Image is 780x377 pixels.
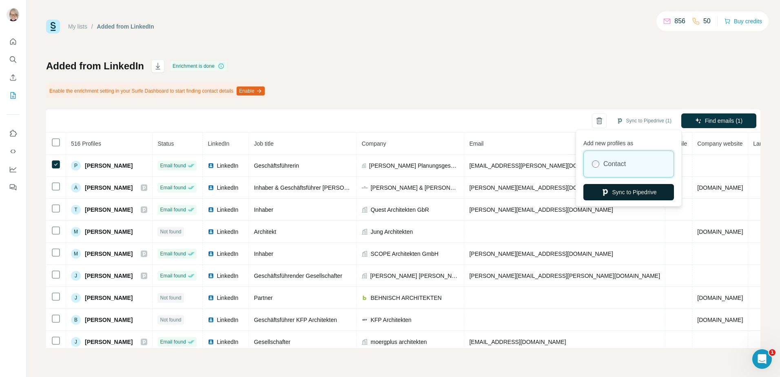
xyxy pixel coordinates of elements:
div: P [71,161,81,171]
button: Enable [237,86,265,95]
span: LinkedIn [208,140,229,147]
span: Inhaber [254,251,273,257]
span: Not found [160,316,181,324]
span: [PERSON_NAME] [85,294,133,302]
button: Dashboard [7,162,20,177]
button: Feedback [7,180,20,195]
button: Sync to Pipedrive (1) [611,115,677,127]
div: Enrichment is done [170,61,227,71]
span: Landline [753,140,775,147]
span: LinkedIn [217,162,238,170]
img: LinkedIn logo [208,317,214,323]
span: Email found [160,272,186,279]
span: [PERSON_NAME] [85,316,133,324]
span: Email found [160,184,186,191]
span: LinkedIn [217,184,238,192]
div: A [71,183,81,193]
span: [DOMAIN_NAME] [697,184,743,191]
div: B [71,315,81,325]
img: company-logo [361,295,368,301]
span: moergplus architekten [370,338,427,346]
span: Geschäftsführer KFP Architekten [254,317,337,323]
img: LinkedIn logo [208,295,214,301]
span: [PERSON_NAME] Planungsgesellschaft mbH [369,162,459,170]
div: J [71,293,81,303]
span: [PERSON_NAME][EMAIL_ADDRESS][PERSON_NAME][DOMAIN_NAME] [469,273,660,279]
span: Company website [697,140,742,147]
label: Contact [603,159,626,169]
span: Job title [254,140,273,147]
span: Company [361,140,386,147]
span: [PERSON_NAME] [PERSON_NAME] [370,272,459,280]
span: [PERSON_NAME][EMAIL_ADDRESS][DOMAIN_NAME] [469,251,613,257]
img: LinkedIn logo [208,162,214,169]
a: My lists [68,23,87,30]
button: Sync to Pipedrive [583,184,674,200]
span: Not found [160,294,181,302]
span: [PERSON_NAME][EMAIL_ADDRESS][DOMAIN_NAME] [469,184,613,191]
span: Email found [160,206,186,213]
span: LinkedIn [217,316,238,324]
button: Buy credits [724,16,762,27]
span: Geschäftsführender Gesellschafter [254,273,342,279]
li: / [91,22,93,31]
div: T [71,205,81,215]
h1: Added from LinkedIn [46,60,144,73]
img: LinkedIn logo [208,206,214,213]
span: LinkedIn [217,228,238,236]
span: Email found [160,338,186,346]
button: Enrich CSV [7,70,20,85]
span: Email found [160,162,186,169]
span: LinkedIn [217,272,238,280]
span: Jung Architekten [370,228,413,236]
span: [EMAIL_ADDRESS][PERSON_NAME][DOMAIN_NAME][PERSON_NAME] [469,162,660,169]
span: Inhaber & Geschäftsführer [PERSON_NAME] & [PERSON_NAME] [GEOGRAPHIC_DATA] [254,184,484,191]
img: LinkedIn logo [208,184,214,191]
span: SCOPE Architekten GmbH [370,250,439,258]
span: [PERSON_NAME] & [PERSON_NAME] [370,184,459,192]
button: Use Surfe on LinkedIn [7,126,20,141]
span: [PERSON_NAME] [85,250,133,258]
span: Not found [160,228,181,235]
span: LinkedIn [217,250,238,258]
span: Email found [160,250,186,257]
span: [PERSON_NAME] [85,228,133,236]
span: Quest Architekten GbR [370,206,429,214]
button: Use Surfe API [7,144,20,159]
span: [PERSON_NAME] [85,206,133,214]
span: [PERSON_NAME] [85,338,133,346]
div: J [71,271,81,281]
span: KFP Architekten [370,316,411,324]
p: 856 [674,16,685,26]
img: Surfe Logo [46,20,60,33]
p: 50 [703,16,711,26]
span: [PERSON_NAME] [85,272,133,280]
span: [DOMAIN_NAME] [697,295,743,301]
img: LinkedIn logo [208,251,214,257]
span: [PERSON_NAME] [85,162,133,170]
span: [DOMAIN_NAME] [697,228,743,235]
img: Avatar [7,8,20,21]
span: Geschäftsführerin [254,162,299,169]
button: Find emails (1) [681,113,756,128]
span: Find emails (1) [705,117,743,125]
span: Partner [254,295,273,301]
span: Architekt [254,228,276,235]
img: LinkedIn logo [208,228,214,235]
span: Email [469,140,483,147]
button: Quick start [7,34,20,49]
span: 516 Profiles [71,140,101,147]
img: LinkedIn logo [208,273,214,279]
img: company-logo [361,317,368,323]
img: LinkedIn logo [208,339,214,345]
button: Search [7,52,20,67]
span: [EMAIL_ADDRESS][DOMAIN_NAME] [469,339,566,345]
button: My lists [7,88,20,103]
span: LinkedIn [217,206,238,214]
iframe: Intercom live chat [752,349,772,369]
div: Enable the enrichment setting in your Surfe Dashboard to start finding contact details [46,84,266,98]
span: [PERSON_NAME][EMAIL_ADDRESS][DOMAIN_NAME] [469,206,613,213]
div: M [71,249,81,259]
span: LinkedIn [217,294,238,302]
p: Add new profiles as [583,136,674,147]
